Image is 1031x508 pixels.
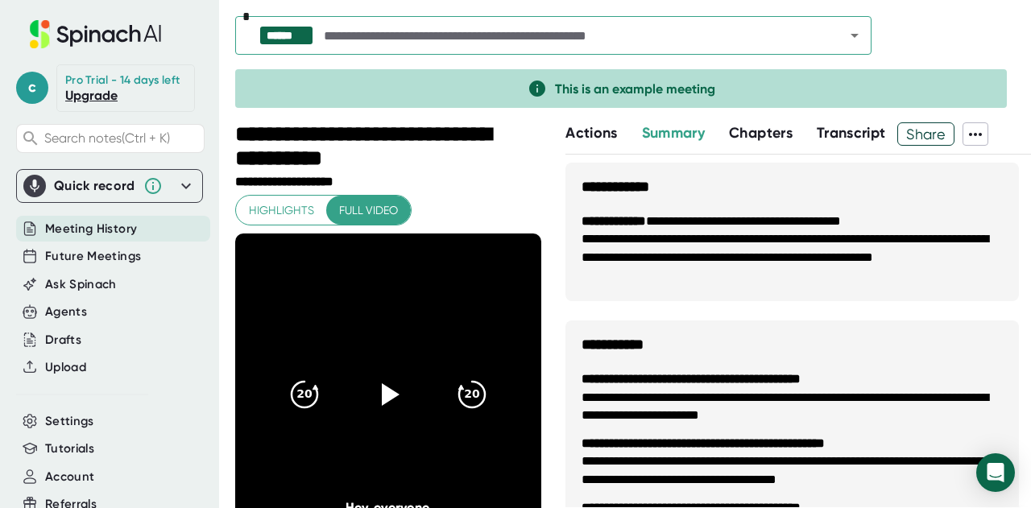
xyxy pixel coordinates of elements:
[45,358,86,377] button: Upload
[339,200,398,221] span: Full video
[565,124,617,142] span: Actions
[44,130,170,146] span: Search notes (Ctrl + K)
[729,124,793,142] span: Chapters
[843,24,866,47] button: Open
[65,88,118,103] a: Upgrade
[45,412,94,431] button: Settings
[16,72,48,104] span: c
[249,200,314,221] span: Highlights
[565,122,617,144] button: Actions
[817,122,886,144] button: Transcript
[236,196,327,225] button: Highlights
[45,440,94,458] button: Tutorials
[45,331,81,349] button: Drafts
[45,468,94,486] button: Account
[976,453,1015,492] div: Open Intercom Messenger
[729,122,793,144] button: Chapters
[45,303,87,321] button: Agents
[642,124,705,142] span: Summary
[817,124,886,142] span: Transcript
[45,220,137,238] button: Meeting History
[642,122,705,144] button: Summary
[65,73,180,88] div: Pro Trial - 14 days left
[45,275,117,294] button: Ask Spinach
[45,247,141,266] button: Future Meetings
[23,170,196,202] div: Quick record
[898,120,954,148] span: Share
[897,122,954,146] button: Share
[555,81,715,97] span: This is an example meeting
[326,196,411,225] button: Full video
[54,178,135,194] div: Quick record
